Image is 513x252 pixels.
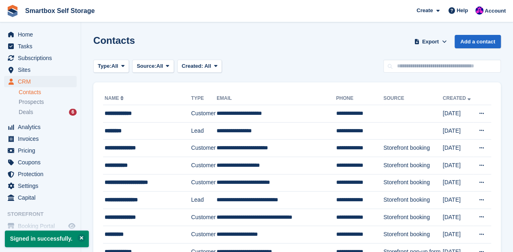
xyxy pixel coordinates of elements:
td: [DATE] [443,140,474,157]
a: menu [4,121,77,133]
th: Type [191,92,217,105]
div: 6 [69,109,77,116]
td: Storefront booking [383,174,442,192]
a: menu [4,29,77,40]
td: Customer [191,174,217,192]
button: Source: All [132,60,174,73]
img: Sam Austin [475,6,483,15]
span: Analytics [18,121,67,133]
a: menu [4,41,77,52]
td: Storefront booking [383,140,442,157]
td: [DATE] [443,105,474,123]
a: menu [4,64,77,75]
span: Tasks [18,41,67,52]
span: Settings [18,180,67,192]
span: All [204,63,211,69]
span: Deals [19,108,33,116]
span: Export [422,38,439,46]
span: Coupons [18,157,67,168]
td: Storefront booking [383,192,442,209]
td: Lead [191,122,217,140]
td: Storefront booking [383,209,442,226]
span: Invoices [18,133,67,144]
a: menu [4,76,77,87]
td: [DATE] [443,192,474,209]
button: Export [412,35,448,48]
td: [DATE] [443,122,474,140]
a: menu [4,145,77,156]
td: [DATE] [443,157,474,174]
td: Customer [191,209,217,226]
p: Signed in successfully. [5,230,89,247]
span: Booking Portal [18,220,67,232]
span: Source: [137,62,156,70]
a: menu [4,192,77,203]
a: menu [4,133,77,144]
span: All [157,62,163,70]
a: Created [443,95,472,101]
button: Type: All [93,60,129,73]
button: Created: All [177,60,222,73]
a: Preview store [67,221,77,231]
span: Pricing [18,145,67,156]
a: menu [4,168,77,180]
h1: Contacts [93,35,135,46]
td: Customer [191,226,217,243]
span: Storefront [7,210,81,218]
span: Capital [18,192,67,203]
td: Lead [191,192,217,209]
img: stora-icon-8386f47178a22dfd0bd8f6a31ec36ba5ce8667c1dd55bd0f319d3a0aa187defe.svg [6,5,19,17]
span: Help [457,6,468,15]
td: Storefront booking [383,157,442,174]
span: Home [18,29,67,40]
span: Sites [18,64,67,75]
td: Customer [191,140,217,157]
td: [DATE] [443,174,474,192]
a: Prospects [19,98,77,106]
a: menu [4,52,77,64]
td: Customer [191,105,217,123]
span: Subscriptions [18,52,67,64]
span: Protection [18,168,67,180]
th: Email [217,92,336,105]
td: [DATE] [443,226,474,243]
span: Created: [182,63,203,69]
span: Prospects [19,98,44,106]
th: Source [383,92,442,105]
span: Account [485,7,506,15]
a: Contacts [19,88,77,96]
a: Smartbox Self Storage [22,4,98,17]
span: Type: [98,62,112,70]
td: Storefront booking [383,226,442,243]
td: Customer [191,157,217,174]
a: Deals 6 [19,108,77,116]
span: CRM [18,76,67,87]
span: All [112,62,118,70]
a: Name [105,95,125,101]
a: menu [4,180,77,192]
a: Add a contact [455,35,501,48]
a: menu [4,157,77,168]
span: Create [416,6,433,15]
a: menu [4,220,77,232]
td: [DATE] [443,209,474,226]
th: Phone [336,92,383,105]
